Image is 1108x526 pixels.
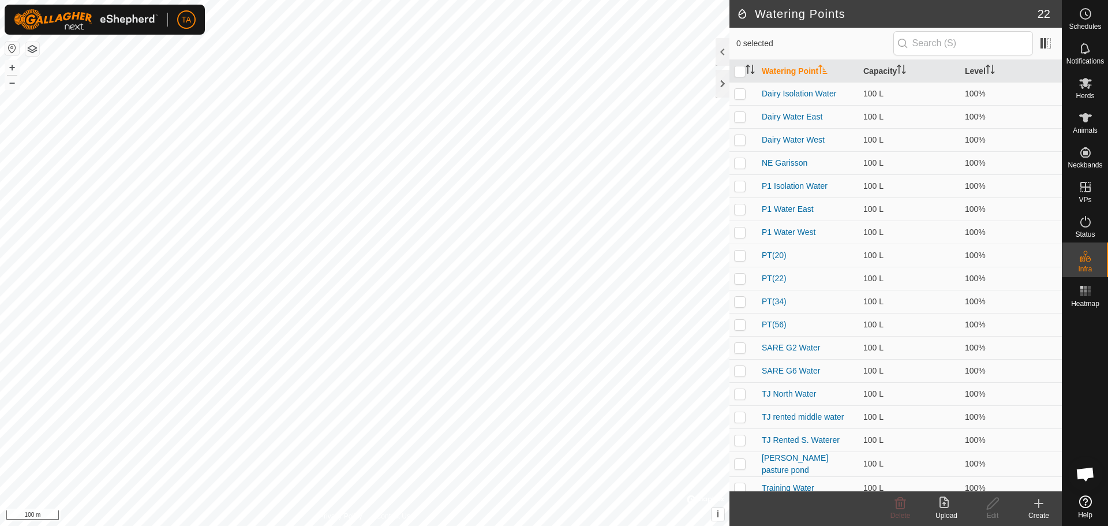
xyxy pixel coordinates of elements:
p-sorticon: Activate to sort [897,66,906,76]
div: 100% [965,342,1057,354]
span: Help [1078,512,1092,518]
td: 100 L [859,267,960,290]
div: Upload [923,510,969,521]
td: 100 L [859,313,960,336]
a: [PERSON_NAME] pasture pond [762,453,828,475]
span: Heatmap [1071,300,1099,307]
p-sorticon: Activate to sort [818,66,828,76]
td: 100 L [859,290,960,313]
div: 100% [965,88,1057,100]
a: PT(56) [762,320,787,329]
th: Capacity [859,60,960,83]
td: 100 L [859,82,960,105]
a: Training Water [762,483,814,493]
button: Reset Map [5,42,19,55]
span: VPs [1079,196,1091,203]
th: Level [960,60,1062,83]
a: NE Garisson [762,158,807,167]
td: 100 L [859,428,960,452]
p-sorticon: Activate to sort [746,66,755,76]
div: 100% [965,180,1057,192]
button: Map Layers [25,42,39,56]
td: 100 L [859,174,960,197]
p-sorticon: Activate to sort [986,66,995,76]
div: 100% [965,203,1057,215]
a: TJ rented middle water [762,412,844,421]
div: 100% [965,365,1057,377]
span: TA [182,14,192,26]
a: SARE G2 Water [762,343,820,352]
input: Search (S) [893,31,1033,55]
span: Animals [1073,127,1098,134]
button: + [5,61,19,74]
a: P1 Water West [762,227,815,237]
span: Schedules [1069,23,1101,30]
a: P1 Water East [762,204,814,214]
div: 100% [965,482,1057,494]
span: Notifications [1066,58,1104,65]
td: 100 L [859,197,960,221]
td: 100 L [859,452,960,476]
div: 100% [965,111,1057,123]
a: Dairy Isolation Water [762,89,836,98]
td: 100 L [859,359,960,382]
div: 100% [965,134,1057,146]
a: TJ North Water [762,389,816,398]
a: Dairy Water West [762,135,825,144]
div: 100% [965,411,1057,423]
span: Status [1075,231,1095,238]
h2: Watering Points [736,7,1038,21]
td: 100 L [859,336,960,359]
div: 100% [965,226,1057,238]
td: 100 L [859,128,960,151]
td: 100 L [859,151,960,174]
div: 100% [965,296,1057,308]
span: Infra [1078,266,1092,273]
td: 100 L [859,476,960,499]
div: 100% [965,157,1057,169]
div: 100% [965,319,1057,331]
span: 0 selected [736,38,893,50]
span: Neckbands [1068,162,1102,169]
td: 100 L [859,405,960,428]
td: 100 L [859,105,960,128]
span: Herds [1076,92,1094,99]
div: Create [1016,510,1062,521]
div: Edit [969,510,1016,521]
div: 100% [965,249,1057,262]
div: 100% [965,458,1057,470]
a: TJ Rented S. Waterer [762,435,840,445]
div: 100% [965,273,1057,285]
div: 100% [965,388,1057,400]
a: Contact Us [376,511,410,521]
a: Help [1062,491,1108,523]
span: i [717,509,719,519]
th: Watering Point [757,60,859,83]
td: 100 L [859,221,960,244]
a: PT(34) [762,297,787,306]
td: 100 L [859,244,960,267]
button: i [712,508,724,521]
a: PT(22) [762,274,787,283]
a: Dairy Water East [762,112,822,121]
a: SARE G6 Water [762,366,820,375]
td: 100 L [859,382,960,405]
span: Delete [890,512,911,520]
button: – [5,76,19,89]
img: Gallagher Logo [14,9,158,30]
span: 22 [1038,5,1050,23]
a: Privacy Policy [319,511,362,521]
div: Open chat [1068,457,1103,491]
a: P1 Isolation Water [762,181,828,191]
a: PT(20) [762,251,787,260]
div: 100% [965,434,1057,446]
